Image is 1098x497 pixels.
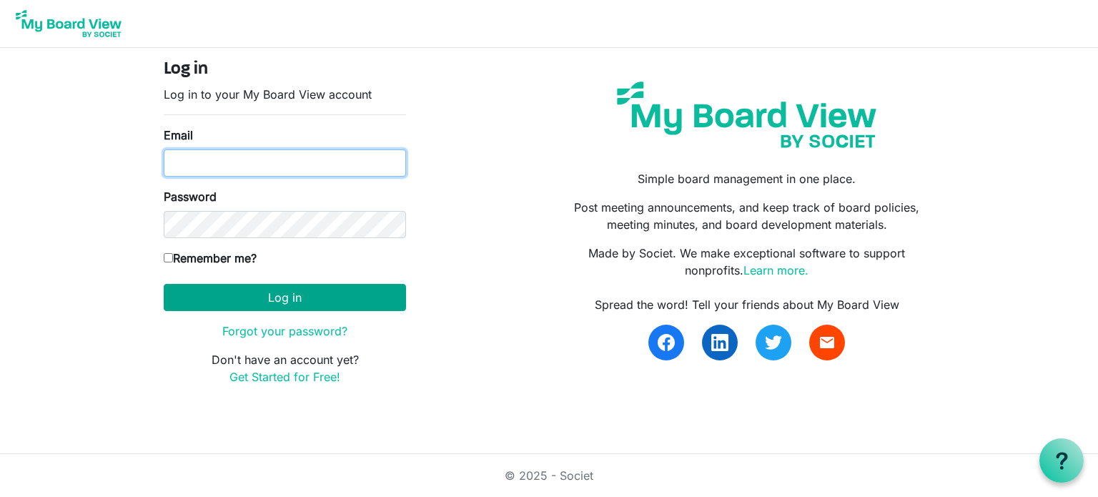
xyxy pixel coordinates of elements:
[818,334,836,351] span: email
[164,59,406,80] h4: Log in
[658,334,675,351] img: facebook.svg
[606,71,887,159] img: my-board-view-societ.svg
[164,127,193,144] label: Email
[164,250,257,267] label: Remember me?
[164,284,406,311] button: Log in
[765,334,782,351] img: twitter.svg
[229,370,340,384] a: Get Started for Free!
[164,188,217,205] label: Password
[809,325,845,360] a: email
[164,253,173,262] input: Remember me?
[711,334,728,351] img: linkedin.svg
[560,170,934,187] p: Simple board management in one place.
[222,324,347,338] a: Forgot your password?
[743,263,808,277] a: Learn more.
[560,296,934,313] div: Spread the word! Tell your friends about My Board View
[164,86,406,103] p: Log in to your My Board View account
[164,351,406,385] p: Don't have an account yet?
[560,245,934,279] p: Made by Societ. We make exceptional software to support nonprofits.
[11,6,126,41] img: My Board View Logo
[505,468,593,483] a: © 2025 - Societ
[560,199,934,233] p: Post meeting announcements, and keep track of board policies, meeting minutes, and board developm...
